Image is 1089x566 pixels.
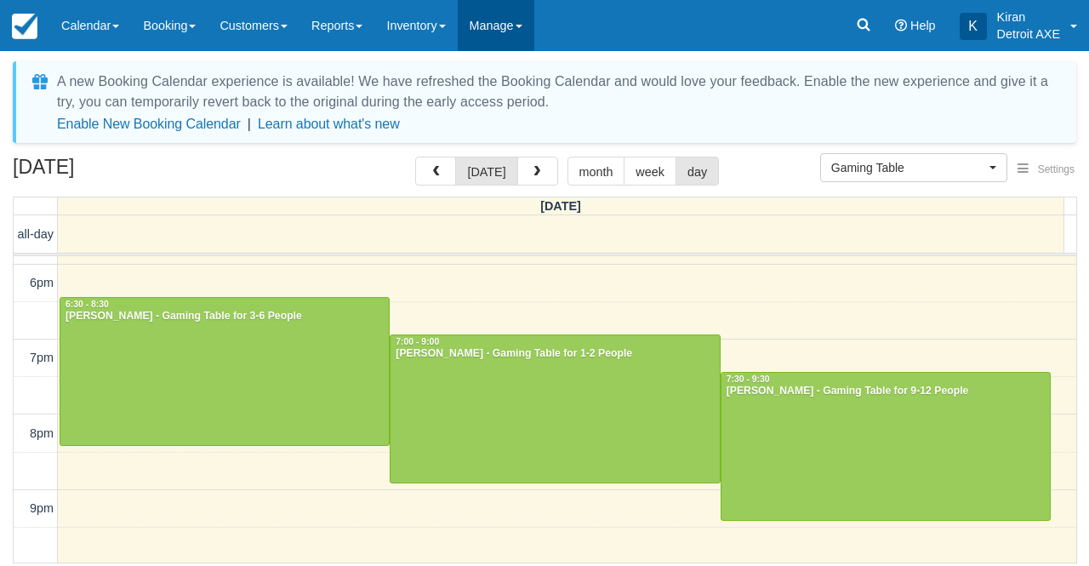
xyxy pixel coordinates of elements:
[57,71,1056,112] div: A new Booking Calendar experience is available! We have refreshed the Booking Calendar and would ...
[30,351,54,364] span: 7pm
[540,199,581,213] span: [DATE]
[997,26,1060,43] p: Detroit AXE
[30,426,54,440] span: 8pm
[1007,157,1085,182] button: Settings
[390,334,720,483] a: 7:00 - 9:00[PERSON_NAME] - Gaming Table for 1-2 People
[727,374,770,384] span: 7:30 - 9:30
[18,227,54,241] span: all-day
[567,157,625,186] button: month
[997,9,1060,26] p: Kiran
[455,157,517,186] button: [DATE]
[13,157,228,188] h2: [DATE]
[396,337,439,346] span: 7:00 - 9:00
[248,117,251,131] span: |
[910,19,936,32] span: Help
[624,157,676,186] button: week
[258,117,400,131] a: Learn about what's new
[831,159,985,176] span: Gaming Table
[60,297,390,446] a: 6:30 - 8:30[PERSON_NAME] - Gaming Table for 3-6 People
[65,310,385,323] div: [PERSON_NAME] - Gaming Table for 3-6 People
[12,14,37,39] img: checkfront-main-nav-mini-logo.png
[721,372,1051,521] a: 7:30 - 9:30[PERSON_NAME] - Gaming Table for 9-12 People
[676,157,719,186] button: day
[1038,163,1075,175] span: Settings
[30,276,54,289] span: 6pm
[960,13,987,40] div: K
[820,153,1007,182] button: Gaming Table
[895,20,907,31] i: Help
[30,501,54,515] span: 9pm
[395,347,715,361] div: [PERSON_NAME] - Gaming Table for 1-2 People
[57,116,241,133] button: Enable New Booking Calendar
[66,300,109,309] span: 6:30 - 8:30
[726,385,1046,398] div: [PERSON_NAME] - Gaming Table for 9-12 People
